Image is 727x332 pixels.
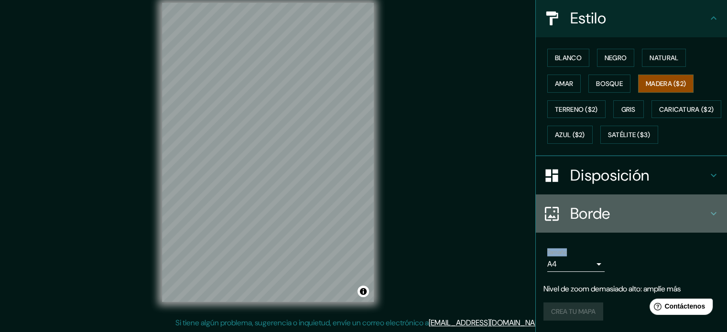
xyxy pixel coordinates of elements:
font: Disposición [570,165,649,185]
button: Gris [613,100,644,118]
div: Borde [536,194,727,233]
font: Caricatura ($2) [659,105,714,114]
button: Azul ($2) [547,126,593,144]
button: Caricatura ($2) [651,100,722,118]
div: A4 [547,257,605,272]
button: Natural [642,49,686,67]
button: Terreno ($2) [547,100,606,118]
div: Disposición [536,156,727,194]
font: Borde [570,203,610,224]
font: Tamaño [547,248,567,256]
font: Si tiene algún problema, sugerencia o inquietud, envíe un correo electrónico a [175,318,429,328]
canvas: Mapa [162,3,374,302]
button: Madera ($2) [638,75,694,93]
iframe: Lanzador de widgets de ayuda [642,295,716,321]
font: Gris [621,105,636,114]
button: Satélite ($3) [600,126,658,144]
font: Blanco [555,54,582,62]
button: Amar [547,75,581,93]
font: Amar [555,79,573,88]
font: Natural [650,54,678,62]
font: Terreno ($2) [555,105,598,114]
font: Nivel de zoom demasiado alto: amplíe más [543,284,681,294]
font: A4 [547,259,557,269]
button: Blanco [547,49,589,67]
button: Activar o desactivar atribución [358,286,369,297]
font: Madera ($2) [646,79,686,88]
font: Bosque [596,79,623,88]
font: Negro [605,54,627,62]
font: Estilo [570,8,606,28]
button: Negro [597,49,635,67]
a: [EMAIL_ADDRESS][DOMAIN_NAME] [429,318,547,328]
button: Bosque [588,75,630,93]
font: Satélite ($3) [608,131,651,139]
font: Azul ($2) [555,131,585,139]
